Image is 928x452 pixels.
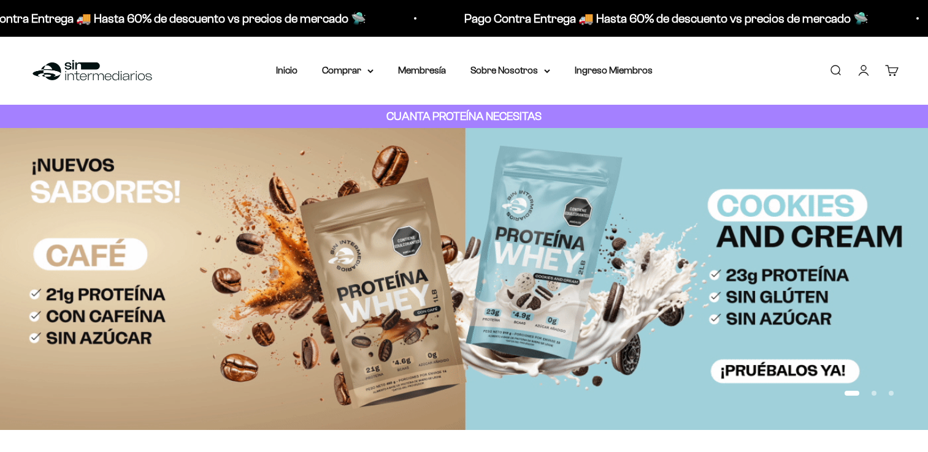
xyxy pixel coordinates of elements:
a: Ingreso Miembros [575,65,653,75]
strong: CUANTA PROTEÍNA NECESITAS [386,110,542,122]
p: Pago Contra Entrega 🚚 Hasta 60% de descuento vs precios de mercado 🛸 [463,9,867,28]
a: Inicio [276,65,297,75]
summary: Sobre Nosotros [470,62,550,78]
a: Membresía [398,65,446,75]
summary: Comprar [322,62,374,78]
